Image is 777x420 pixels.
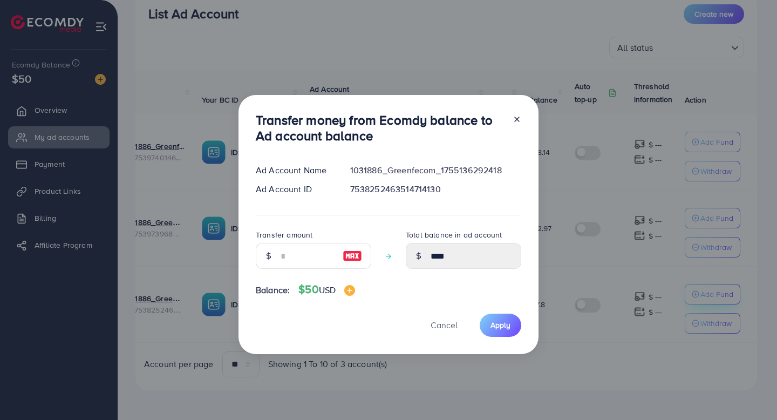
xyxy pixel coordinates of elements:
[319,284,336,296] span: USD
[298,283,355,296] h4: $50
[417,314,471,337] button: Cancel
[342,183,530,195] div: 7538252463514714130
[342,164,530,177] div: 1031886_Greenfecom_1755136292418
[247,183,342,195] div: Ad Account ID
[406,229,502,240] label: Total balance in ad account
[344,285,355,296] img: image
[256,284,290,296] span: Balance:
[490,320,510,330] span: Apply
[731,371,769,412] iframe: Chat
[247,164,342,177] div: Ad Account Name
[256,229,312,240] label: Transfer amount
[256,112,504,144] h3: Transfer money from Ecomdy balance to Ad account balance
[480,314,521,337] button: Apply
[343,249,362,262] img: image
[431,319,458,331] span: Cancel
